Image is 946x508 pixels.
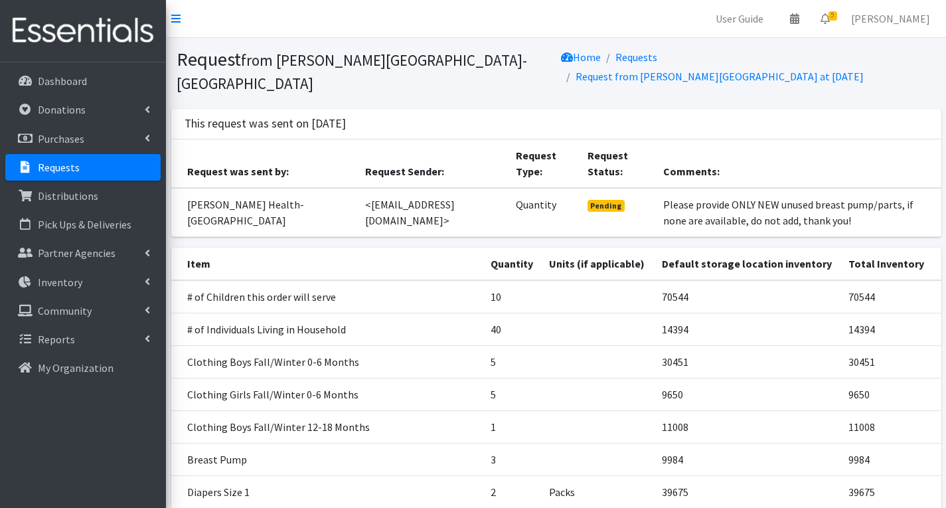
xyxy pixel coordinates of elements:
a: Requests [5,154,161,181]
h3: This request was sent on [DATE] [185,117,346,131]
p: Reports [38,333,75,346]
th: Request was sent by: [171,139,357,188]
td: 5 [483,346,542,379]
td: Clothing Boys Fall/Winter 12-18 Months [171,411,483,444]
td: 9650 [654,379,841,411]
td: 70544 [840,280,941,313]
a: Community [5,297,161,324]
p: My Organization [38,361,114,375]
a: Home [561,50,601,64]
td: 5 [483,379,542,411]
th: Request Sender: [357,139,508,188]
th: Comments: [655,139,941,188]
td: 30451 [840,346,941,379]
td: Clothing Boys Fall/Winter 0-6 Months [171,346,483,379]
th: Quantity [483,248,542,280]
td: Quantity [508,188,580,237]
a: My Organization [5,355,161,381]
p: Requests [38,161,80,174]
th: Item [171,248,483,280]
td: 11008 [840,411,941,444]
a: Dashboard [5,68,161,94]
p: Donations [38,103,86,116]
p: Inventory [38,276,82,289]
a: Inventory [5,269,161,296]
th: Request Type: [508,139,580,188]
span: 5 [828,11,837,21]
small: from [PERSON_NAME][GEOGRAPHIC_DATA]- [GEOGRAPHIC_DATA] [177,50,527,93]
td: [PERSON_NAME] Health- [GEOGRAPHIC_DATA] [171,188,357,237]
th: Request Status: [580,139,656,188]
td: # of Individuals Living in Household [171,313,483,346]
img: HumanEssentials [5,9,161,53]
td: 30451 [654,346,841,379]
td: 14394 [840,313,941,346]
td: <[EMAIL_ADDRESS][DOMAIN_NAME]> [357,188,508,237]
a: Requests [615,50,657,64]
td: 14394 [654,313,841,346]
span: Pending [588,200,625,212]
td: Clothing Girls Fall/Winter 0-6 Months [171,379,483,411]
a: [PERSON_NAME] [840,5,941,32]
td: 1 [483,411,542,444]
p: Purchases [38,132,84,145]
td: 11008 [654,411,841,444]
th: Total Inventory [840,248,941,280]
a: Reports [5,326,161,353]
a: Pick Ups & Deliveries [5,211,161,238]
a: Purchases [5,126,161,152]
td: 70544 [654,280,841,313]
td: 3 [483,444,542,476]
a: Donations [5,96,161,123]
td: 10 [483,280,542,313]
th: Default storage location inventory [654,248,841,280]
a: Request from [PERSON_NAME][GEOGRAPHIC_DATA] at [DATE] [576,70,864,83]
td: 9984 [654,444,841,476]
a: User Guide [705,5,774,32]
h1: Request [177,48,552,94]
a: 5 [810,5,840,32]
td: # of Children this order will serve [171,280,483,313]
th: Units (if applicable) [541,248,653,280]
td: 40 [483,313,542,346]
td: Breast Pump [171,444,483,476]
p: Pick Ups & Deliveries [38,218,131,231]
p: Community [38,304,92,317]
a: Partner Agencies [5,240,161,266]
p: Distributions [38,189,98,203]
td: 9984 [840,444,941,476]
a: Distributions [5,183,161,209]
td: 9650 [840,379,941,411]
td: Please provide ONLY NEW unused breast pump/parts, if none are available, do not add, thank you! [655,188,941,237]
p: Partner Agencies [38,246,116,260]
p: Dashboard [38,74,87,88]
